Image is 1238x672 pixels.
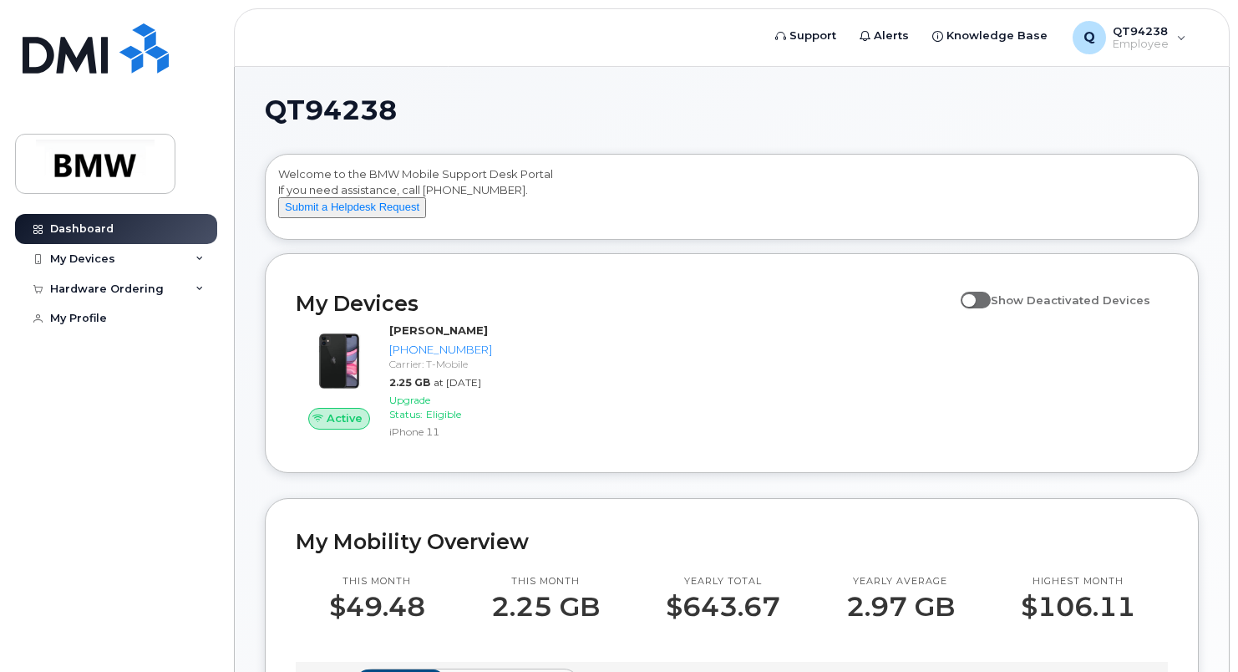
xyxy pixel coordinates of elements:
[389,394,430,420] span: Upgrade Status:
[296,529,1168,554] h2: My Mobility Overview
[296,323,499,442] a: Active[PERSON_NAME][PHONE_NUMBER]Carrier: T-Mobile2.25 GBat [DATE]Upgrade Status:EligibleiPhone 11
[991,293,1150,307] span: Show Deactivated Devices
[491,575,600,588] p: This month
[666,592,780,622] p: $643.67
[1165,599,1225,659] iframe: Messenger Launcher
[389,376,430,389] span: 2.25 GB
[434,376,481,389] span: at [DATE]
[389,323,488,337] strong: [PERSON_NAME]
[327,410,363,426] span: Active
[278,197,426,218] button: Submit a Helpdesk Request
[426,408,461,420] span: Eligible
[296,291,952,316] h2: My Devices
[491,592,600,622] p: 2.25 GB
[329,575,425,588] p: This month
[961,284,974,298] input: Show Deactivated Devices
[309,331,369,391] img: iPhone_11.jpg
[389,425,492,439] div: iPhone 11
[1021,592,1135,622] p: $106.11
[1021,575,1135,588] p: Highest month
[846,592,955,622] p: 2.97 GB
[329,592,425,622] p: $49.48
[666,575,780,588] p: Yearly total
[846,575,955,588] p: Yearly average
[265,98,397,123] span: QT94238
[389,357,492,371] div: Carrier: T-Mobile
[278,200,426,213] a: Submit a Helpdesk Request
[278,166,1185,233] div: Welcome to the BMW Mobile Support Desk Portal If you need assistance, call [PHONE_NUMBER].
[389,342,492,358] div: [PHONE_NUMBER]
